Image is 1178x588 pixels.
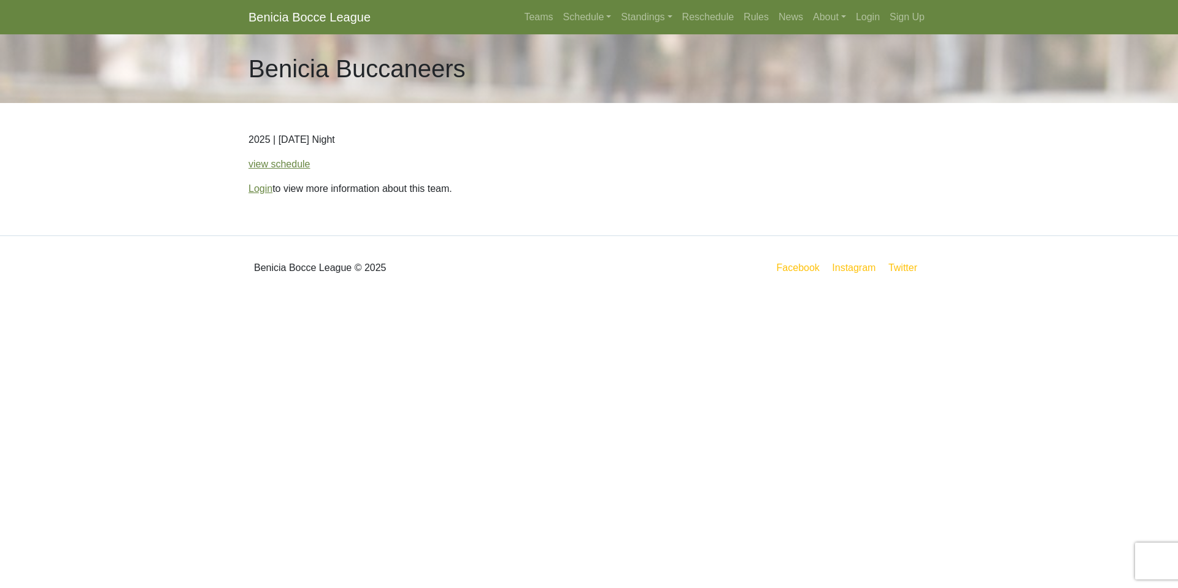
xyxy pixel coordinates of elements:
a: Reschedule [677,5,739,29]
a: view schedule [248,159,310,169]
p: 2025 | [DATE] Night [248,132,930,147]
a: Instagram [830,260,878,275]
a: Login [851,5,885,29]
a: Rules [739,5,774,29]
a: Login [248,183,272,194]
a: Benicia Bocce League [248,5,371,29]
a: Twitter [886,260,927,275]
a: News [774,5,808,29]
a: Facebook [774,260,822,275]
h1: Benicia Buccaneers [248,54,466,83]
a: Standings [616,5,677,29]
p: to view more information about this team. [248,181,930,196]
a: Sign Up [885,5,930,29]
div: Benicia Bocce League © 2025 [239,246,589,290]
a: Schedule [558,5,617,29]
a: About [808,5,851,29]
a: Teams [519,5,558,29]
